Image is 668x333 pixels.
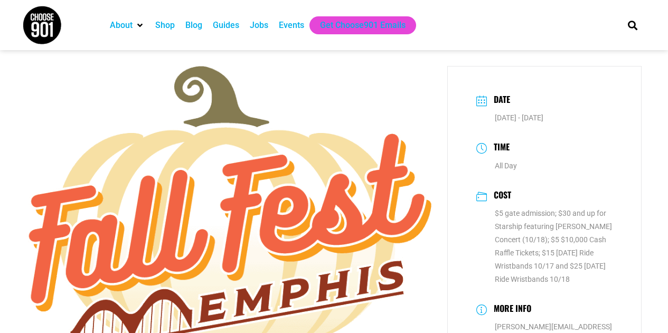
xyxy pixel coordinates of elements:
span: [DATE] - [DATE] [495,113,543,122]
h3: Time [488,140,510,156]
h3: Date [488,93,510,108]
nav: Main nav [105,16,609,34]
a: Blog [185,19,202,32]
a: Get Choose901 Emails [320,19,406,32]
a: Events [279,19,304,32]
div: Search [624,16,641,34]
a: Guides [213,19,239,32]
h3: Cost [488,188,511,204]
h3: More Info [488,302,531,317]
a: About [110,19,133,32]
div: About [105,16,150,34]
a: Shop [155,19,175,32]
abbr: All Day [495,161,517,170]
a: Jobs [250,19,268,32]
dd: $5 gate admission; $30 and up for Starship featuring [PERSON_NAME] Concert (10/18); $5 $10,000 Ca... [476,207,613,286]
